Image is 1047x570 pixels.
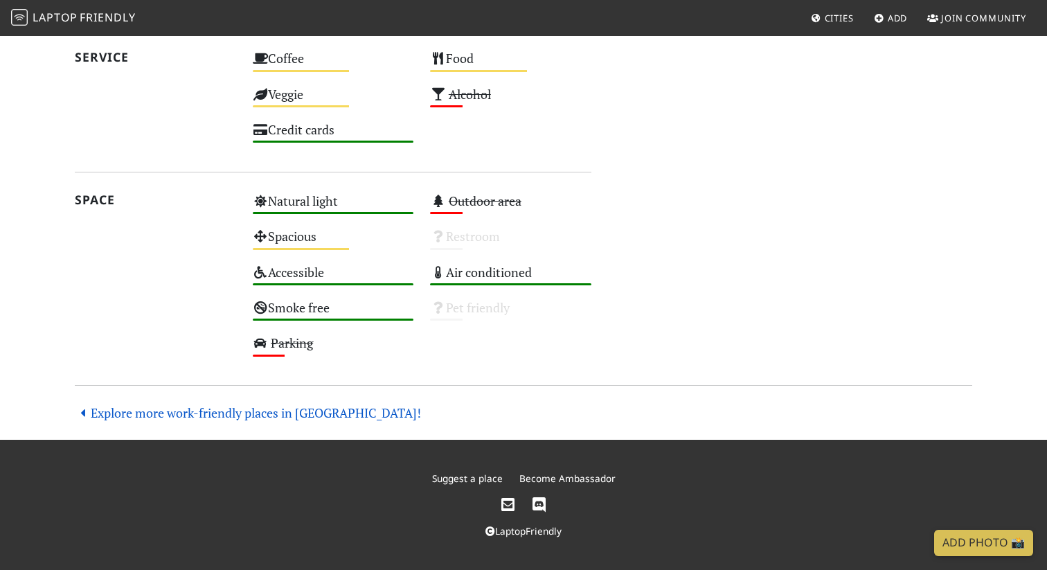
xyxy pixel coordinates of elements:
div: Smoke free [244,296,422,332]
div: Accessible [244,261,422,296]
div: Credit cards [244,118,422,154]
s: Alcohol [449,86,491,103]
div: Pet friendly [422,296,600,332]
a: Suggest a place [432,472,503,485]
a: Join Community [922,6,1032,30]
span: Add [888,12,908,24]
span: Cities [825,12,854,24]
a: LaptopFriendly LaptopFriendly [11,6,136,30]
a: Add [868,6,913,30]
img: LaptopFriendly [11,9,28,26]
a: LaptopFriendly [485,524,562,537]
span: Join Community [941,12,1026,24]
span: Laptop [33,10,78,25]
div: Food [422,47,600,82]
div: Spacious [244,225,422,260]
div: Natural light [244,190,422,225]
div: Restroom [422,225,600,260]
div: Veggie [244,83,422,118]
span: Friendly [80,10,135,25]
div: Coffee [244,47,422,82]
a: Explore more work-friendly places in [GEOGRAPHIC_DATA]! [75,404,421,421]
s: Parking [271,335,313,351]
s: Outdoor area [449,193,521,209]
a: Cities [805,6,859,30]
a: Become Ambassador [519,472,616,485]
div: Air conditioned [422,261,600,296]
h2: Space [75,193,236,207]
h2: Service [75,50,236,64]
